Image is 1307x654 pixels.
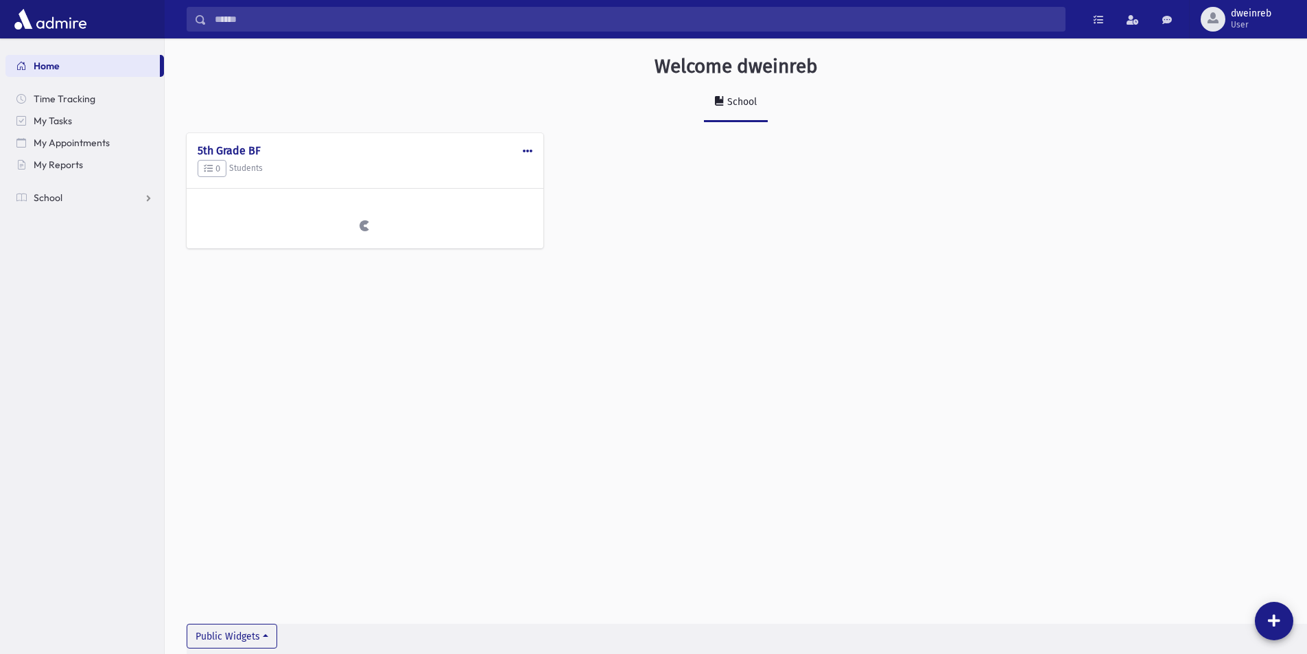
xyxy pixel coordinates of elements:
[34,137,110,149] span: My Appointments
[34,159,83,171] span: My Reports
[655,55,818,78] h3: Welcome dweinreb
[207,7,1065,32] input: Search
[704,84,768,122] a: School
[1231,19,1271,30] span: User
[187,624,277,649] button: Public Widgets
[1231,8,1271,19] span: dweinreb
[11,5,90,33] img: AdmirePro
[198,144,532,157] h4: 5th Grade BF
[5,154,164,176] a: My Reports
[34,93,95,105] span: Time Tracking
[34,115,72,127] span: My Tasks
[5,132,164,154] a: My Appointments
[198,160,226,178] button: 0
[5,110,164,132] a: My Tasks
[34,191,62,204] span: School
[34,60,60,72] span: Home
[5,88,164,110] a: Time Tracking
[5,55,160,77] a: Home
[5,187,164,209] a: School
[725,96,757,108] div: School
[198,160,532,178] h5: Students
[204,163,220,174] span: 0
